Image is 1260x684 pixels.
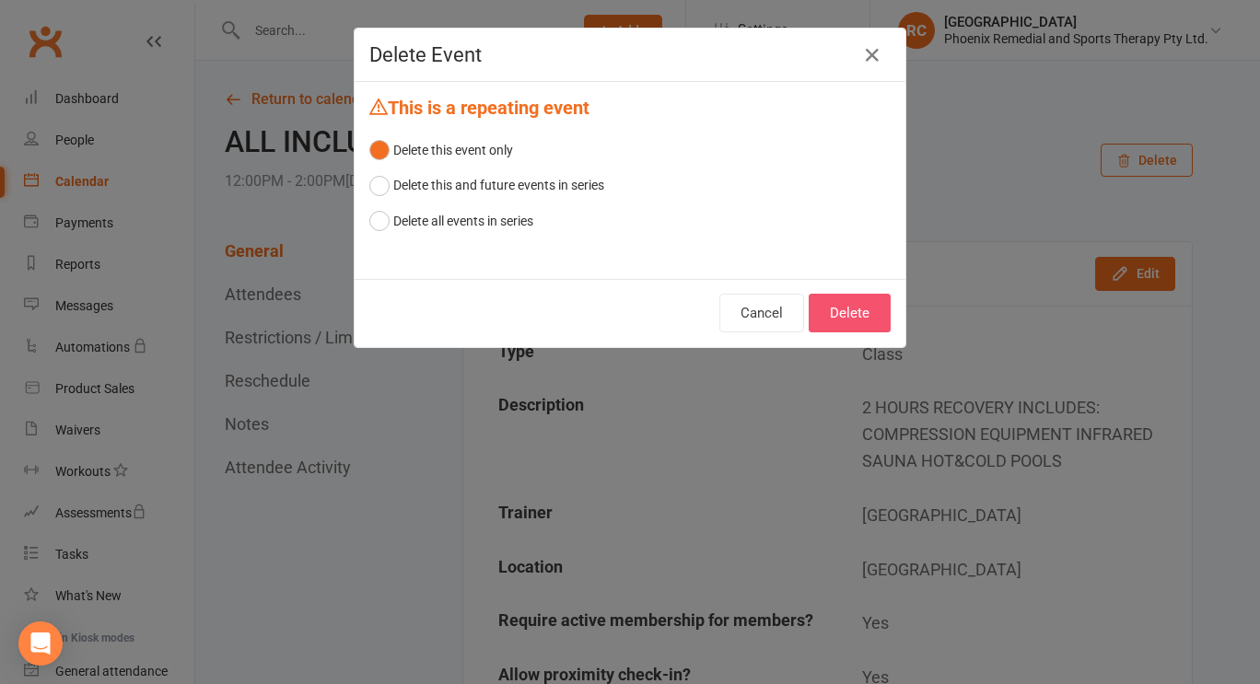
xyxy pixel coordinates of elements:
h4: This is a repeating event [369,97,891,118]
button: Delete this event only [369,133,513,168]
button: Delete [809,294,891,332]
button: Close [857,41,887,70]
button: Delete this and future events in series [369,168,604,203]
button: Delete all events in series [369,203,533,238]
button: Cancel [719,294,804,332]
h4: Delete Event [369,43,891,66]
div: Open Intercom Messenger [18,621,63,666]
